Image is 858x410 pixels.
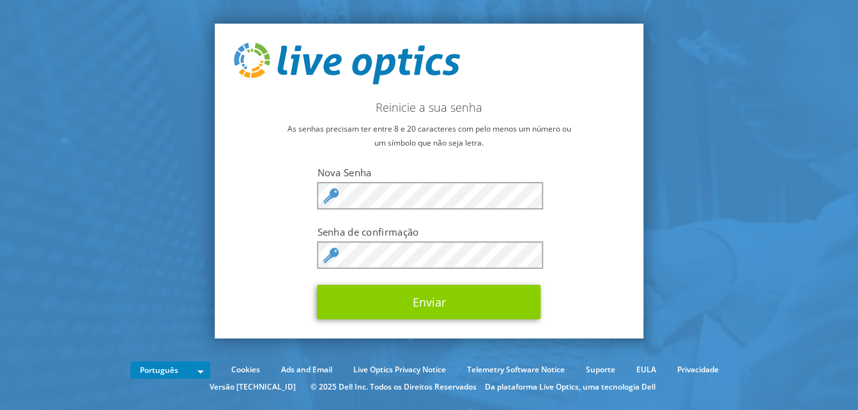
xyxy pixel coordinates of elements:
a: Suporte [576,363,625,377]
label: Nova Senha [318,166,541,179]
a: Privacidade [668,363,728,377]
img: live_optics_svg.svg [234,43,460,85]
a: Cookies [222,363,270,377]
li: Da plataforma Live Optics, uma tecnologia Dell [485,380,655,394]
h2: Reinicie a sua senha [234,100,625,114]
button: Enviar [318,285,541,319]
a: EULA [627,363,666,377]
a: Telemetry Software Notice [457,363,574,377]
li: Versão [TECHNICAL_ID] [203,380,302,394]
li: © 2025 Dell Inc. Todos os Direitos Reservados [304,380,483,394]
label: Senha de confirmação [318,225,541,238]
a: Ads and Email [272,363,342,377]
a: Live Optics Privacy Notice [344,363,456,377]
p: As senhas precisam ter entre 8 e 20 caracteres com pelo menos um número ou um símbolo que não sej... [234,122,625,150]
